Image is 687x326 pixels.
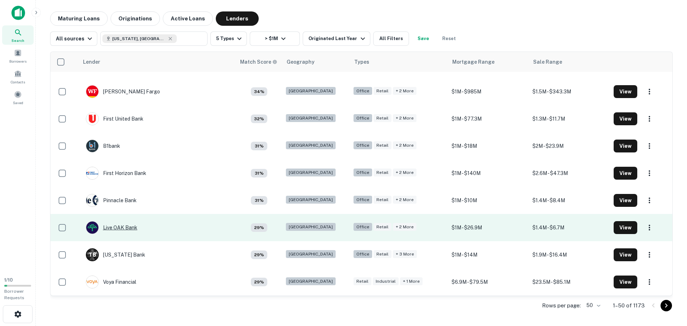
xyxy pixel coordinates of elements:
iframe: Chat Widget [651,269,687,303]
img: picture [86,194,98,206]
a: Contacts [2,67,34,86]
button: All sources [50,31,97,46]
div: + 3 more [393,250,417,258]
p: T B [89,251,96,259]
div: 50 [584,300,601,311]
div: First Horizon Bank [86,167,146,180]
div: [GEOGRAPHIC_DATA] [286,250,336,258]
button: View [614,140,637,152]
div: Retail [374,87,391,95]
button: Go to next page [661,300,672,311]
td: $1.4M - $8.4M [529,187,610,214]
div: Sale Range [533,58,562,66]
td: $1M - $140M [448,160,529,187]
button: Originations [111,11,160,26]
th: Mortgage Range [448,52,529,72]
div: Live OAK Bank [86,221,137,234]
button: Save your search to get updates of matches that match your search criteria. [412,31,435,46]
span: Saved [13,100,23,106]
td: $2.6M - $47.3M [529,160,610,187]
button: View [614,276,637,288]
td: $23.5M - $85.1M [529,268,610,296]
div: + 1 more [400,277,423,286]
div: + 2 more [393,141,416,150]
div: All sources [56,34,94,43]
a: Borrowers [2,46,34,65]
td: $1.9M - $16.4M [529,241,610,268]
span: Search [11,38,24,43]
div: Retail [374,114,391,122]
th: Geography [282,52,350,72]
div: Retail [374,196,391,204]
td: $1M - $14M [448,241,529,268]
button: View [614,112,637,125]
div: + 2 more [393,196,416,204]
div: Lender [83,58,100,66]
img: picture [86,276,98,288]
span: Borrowers [9,58,26,64]
div: Retail [354,277,371,286]
div: Retail [374,141,391,150]
button: View [614,194,637,207]
div: [GEOGRAPHIC_DATA] [286,196,336,204]
th: Capitalize uses an advanced AI algorithm to match your search with the best lender. The match sco... [236,52,282,72]
div: [GEOGRAPHIC_DATA] [286,223,336,231]
div: [PERSON_NAME] Fargo [86,85,160,98]
div: Capitalize uses an advanced AI algorithm to match your search with the best lender. The match sco... [240,58,277,66]
div: Office [354,114,372,122]
div: Types [354,58,369,66]
div: Retail [374,169,391,177]
p: Rows per page: [542,301,581,310]
div: Retail [374,223,391,231]
img: picture [86,86,98,98]
button: Originated Last Year [303,31,370,46]
div: Office [354,141,372,150]
div: [GEOGRAPHIC_DATA] [286,141,336,150]
div: + 2 more [393,169,416,177]
td: $1M - $985M [448,78,529,105]
div: Capitalize uses an advanced AI algorithm to match your search with the best lender. The match sco... [251,87,267,96]
td: $1.4M - $6.7M [529,214,610,241]
td: $6.9M - $79.5M [448,268,529,296]
div: [GEOGRAPHIC_DATA] [286,114,336,122]
div: Capitalize uses an advanced AI algorithm to match your search with the best lender. The match sco... [251,223,267,232]
img: capitalize-icon.png [11,6,25,20]
button: Active Loans [163,11,213,26]
span: 1 / 10 [4,277,13,283]
div: Capitalize uses an advanced AI algorithm to match your search with the best lender. The match sco... [251,196,267,205]
button: View [614,221,637,234]
td: $1M - $26.9M [448,214,529,241]
div: [GEOGRAPHIC_DATA] [286,277,336,286]
td: $1.3M - $11.7M [529,105,610,132]
div: + 2 more [393,223,416,231]
div: First United Bank [86,112,143,125]
td: $1M - $18M [448,132,529,160]
div: Office [354,87,372,95]
div: Originated Last Year [308,34,367,43]
td: $1M - $77.3M [448,105,529,132]
button: 5 Types [210,31,247,46]
div: + 2 more [393,87,416,95]
div: Office [354,196,372,204]
div: Saved [2,88,34,107]
th: Sale Range [529,52,610,72]
div: Geography [287,58,315,66]
div: Capitalize uses an advanced AI algorithm to match your search with the best lender. The match sco... [251,142,267,150]
div: [GEOGRAPHIC_DATA] [286,169,336,177]
button: > $1M [250,31,300,46]
div: Mortgage Range [452,58,494,66]
div: B1bank [86,140,120,152]
td: $2M - $23.9M [529,132,610,160]
td: $1M - $10M [448,187,529,214]
div: + 2 more [393,114,416,122]
img: picture [86,113,98,125]
img: picture [86,222,98,234]
div: [GEOGRAPHIC_DATA] [286,87,336,95]
span: [US_STATE], [GEOGRAPHIC_DATA] [112,35,166,42]
div: Office [354,169,372,177]
a: Search [2,25,34,45]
